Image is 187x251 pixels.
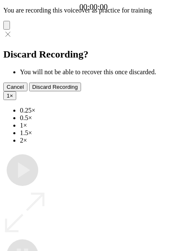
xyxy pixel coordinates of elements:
h2: Discard Recording? [3,49,184,60]
button: 1× [3,91,16,100]
li: 2× [20,137,184,144]
li: 0.5× [20,114,184,122]
li: 0.25× [20,107,184,114]
button: Cancel [3,83,27,91]
li: 1× [20,122,184,129]
li: You will not be able to recover this once discarded. [20,68,184,76]
button: Discard Recording [29,83,81,91]
p: You are recording this voiceover as practice for training [3,7,184,14]
a: 00:00:00 [79,3,108,12]
li: 1.5× [20,129,184,137]
span: 1 [7,93,10,99]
